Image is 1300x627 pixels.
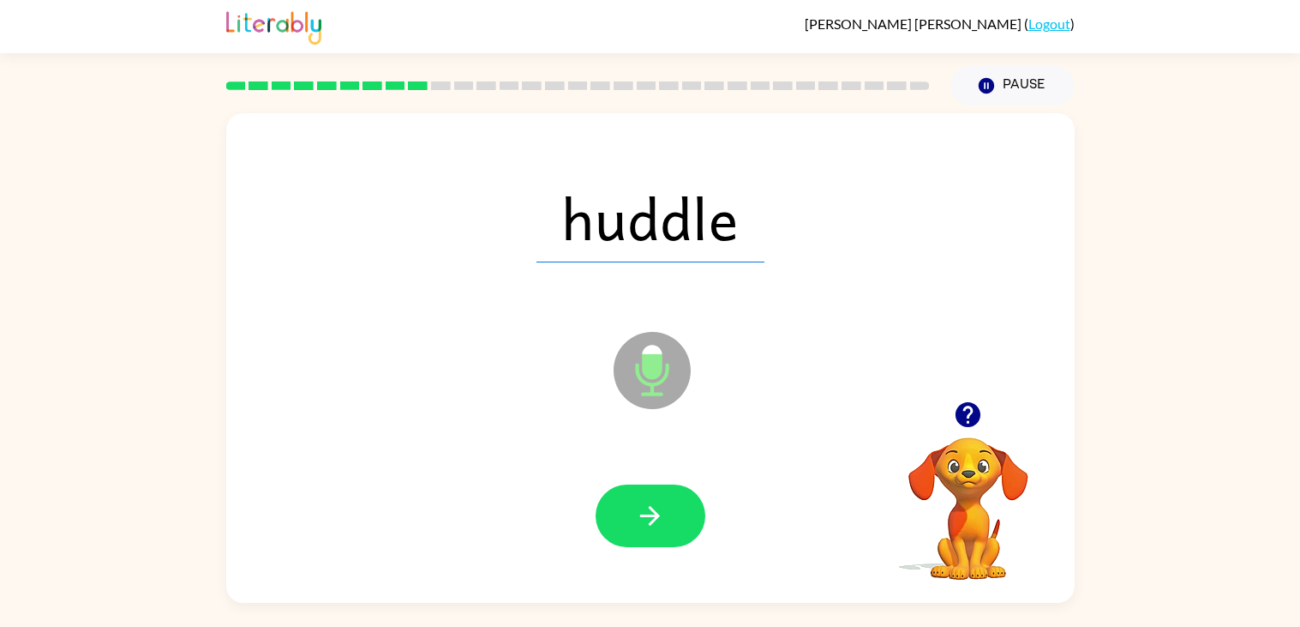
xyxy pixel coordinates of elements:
video: Your browser must support playing .mp4 files to use Literably. Please try using another browser. [883,411,1054,582]
img: Literably [226,7,321,45]
div: ( ) [805,15,1075,32]
span: huddle [536,173,764,262]
button: Pause [950,66,1075,106]
a: Logout [1028,15,1070,32]
span: [PERSON_NAME] [PERSON_NAME] [805,15,1024,32]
